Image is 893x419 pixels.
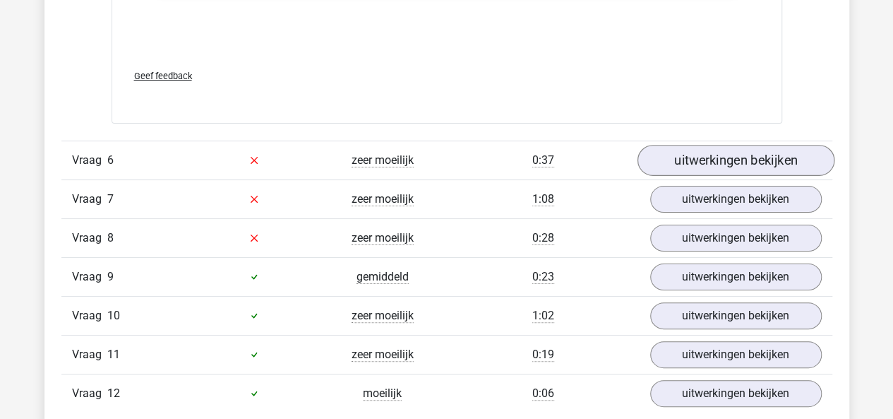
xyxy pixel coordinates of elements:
span: Vraag [72,230,107,247]
span: Vraag [72,346,107,363]
span: Geef feedback [134,71,192,81]
a: uitwerkingen bekijken [650,225,822,252]
a: uitwerkingen bekijken [650,302,822,329]
span: 7 [107,192,114,206]
span: 1:02 [532,309,554,323]
span: zeer moeilijk [352,153,414,167]
span: Vraag [72,191,107,208]
a: uitwerkingen bekijken [637,145,834,176]
span: zeer moeilijk [352,348,414,362]
span: Vraag [72,152,107,169]
span: 0:23 [532,270,554,284]
span: moeilijk [363,386,402,401]
a: uitwerkingen bekijken [650,341,822,368]
span: 6 [107,153,114,167]
span: Vraag [72,307,107,324]
span: 0:06 [532,386,554,401]
span: 0:28 [532,231,554,245]
span: 8 [107,231,114,244]
span: zeer moeilijk [352,309,414,323]
span: 0:19 [532,348,554,362]
span: 9 [107,270,114,283]
span: zeer moeilijk [352,231,414,245]
a: uitwerkingen bekijken [650,264,822,290]
span: 1:08 [532,192,554,206]
span: Vraag [72,268,107,285]
span: 11 [107,348,120,361]
span: gemiddeld [356,270,409,284]
a: uitwerkingen bekijken [650,380,822,407]
a: uitwerkingen bekijken [650,186,822,213]
span: zeer moeilijk [352,192,414,206]
span: 0:37 [532,153,554,167]
span: 12 [107,386,120,400]
span: 10 [107,309,120,322]
span: Vraag [72,385,107,402]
